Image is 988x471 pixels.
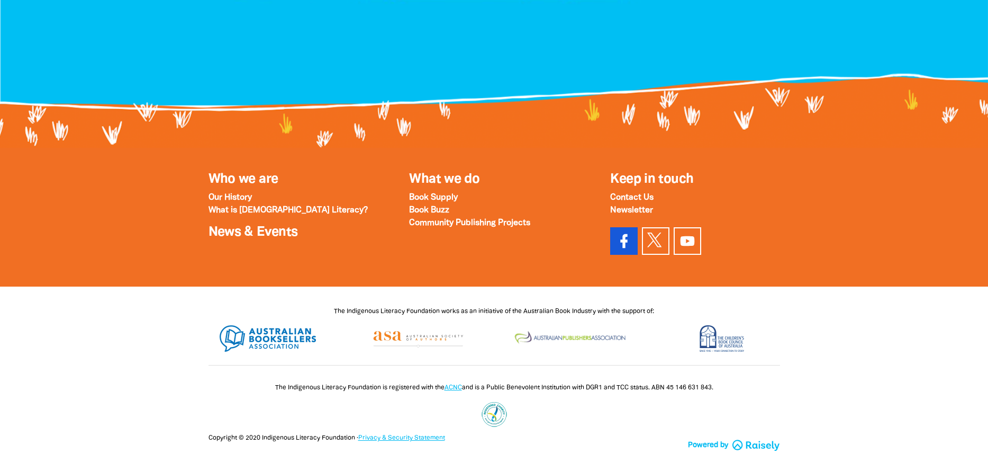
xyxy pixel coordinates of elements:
a: Who we are [209,173,278,185]
a: Contact Us [610,194,654,201]
a: News & Events [209,226,298,238]
a: Find us on YouTube [674,227,701,255]
a: ACNC [445,385,462,390]
span: The Indigenous Literacy Foundation works as an initiative of the Australian Book Industry with th... [334,308,654,314]
span: Copyright © 2020 Indigenous Literacy Foundation · [209,435,445,441]
a: Newsletter [610,207,653,214]
span: The Indigenous Literacy Foundation is registered with the and is a Public Benevolent Institution ... [275,385,713,390]
span: Keep in touch [610,173,693,185]
a: Find us on Twitter [642,227,669,255]
a: Book Supply [409,194,458,201]
a: Powered by [688,440,780,451]
a: Visit our facebook page [610,227,638,255]
a: Community Publishing Projects [409,219,530,227]
a: Our History [209,194,252,201]
a: Book Buzz [409,207,449,214]
a: What we do [409,173,479,185]
a: Privacy & Security Statement [358,435,445,441]
a: What is [DEMOGRAPHIC_DATA] Literacy? [209,207,368,214]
